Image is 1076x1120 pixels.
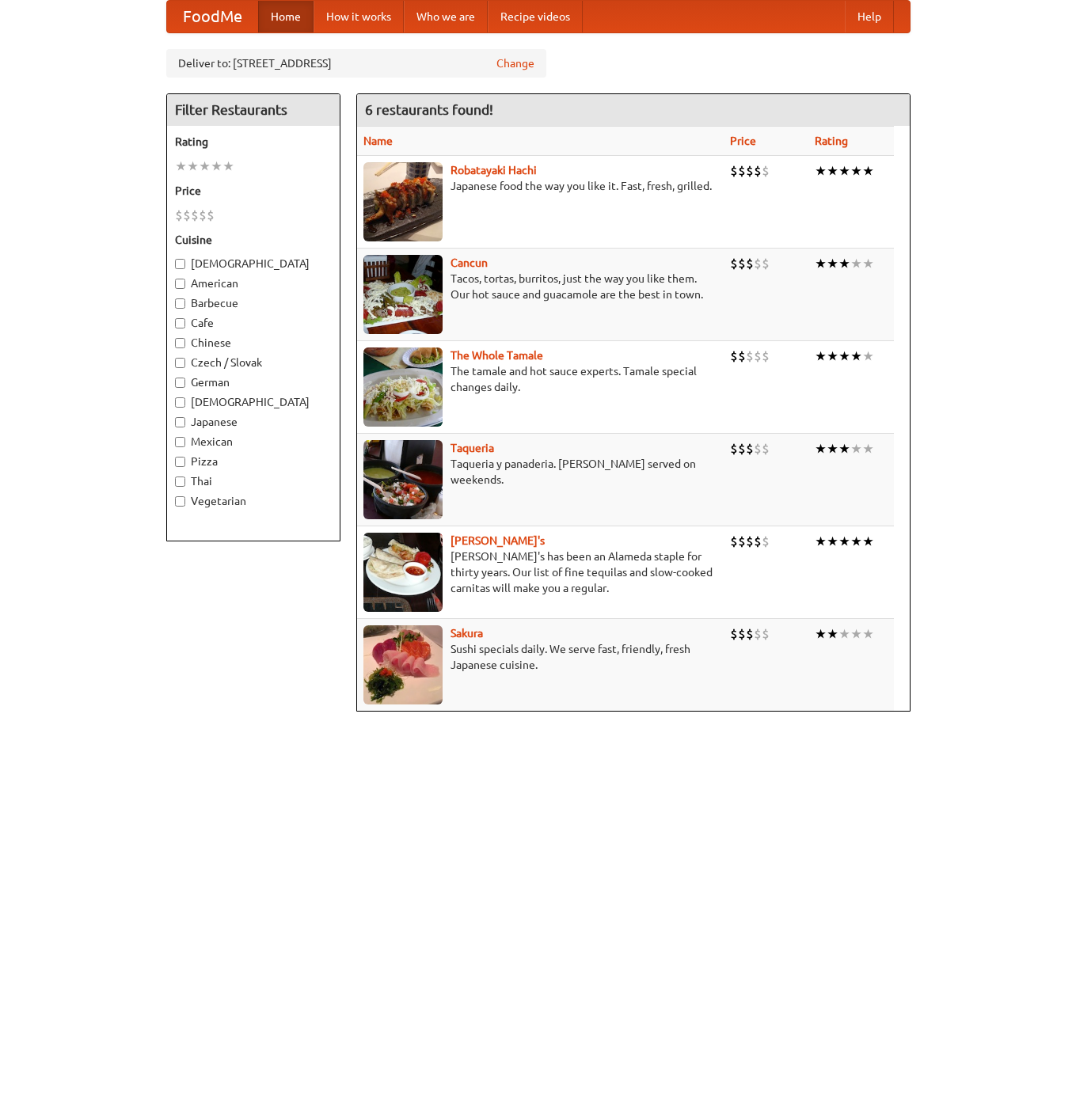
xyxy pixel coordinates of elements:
[175,279,185,289] input: American
[451,164,537,177] a: Robatayaki Hachi
[838,162,850,180] li: ★
[730,625,738,643] li: $
[363,533,443,612] img: pedros.jpg
[754,347,762,365] li: $
[838,625,850,643] li: ★
[175,417,185,427] input: Japanese
[762,347,770,365] li: $
[363,363,717,395] p: The tamale and hot sauce experts. Tamale special changes daily.
[175,434,332,450] label: Mexican
[175,457,185,467] input: Pizza
[365,102,493,117] ng-pluralize: 6 restaurants found!
[211,158,222,175] li: ★
[746,255,754,272] li: $
[815,625,827,643] li: ★
[175,207,183,224] li: $
[451,442,494,454] a: Taqueria
[838,440,850,457] li: ★
[496,55,534,71] a: Change
[451,627,483,640] a: Sakura
[363,255,443,334] img: cancun.jpg
[746,440,754,457] li: $
[258,1,314,32] a: Home
[815,347,827,365] li: ★
[175,256,332,271] label: [DEMOGRAPHIC_DATA]
[838,347,850,365] li: ★
[175,374,332,390] label: German
[191,207,199,224] li: $
[314,1,404,32] a: How it works
[850,440,862,457] li: ★
[175,358,185,368] input: Czech / Slovak
[175,259,185,269] input: [DEMOGRAPHIC_DATA]
[175,473,332,489] label: Thai
[862,625,874,643] li: ★
[850,255,862,272] li: ★
[850,625,862,643] li: ★
[827,625,838,643] li: ★
[363,347,443,427] img: wholetamale.jpg
[815,162,827,180] li: ★
[175,394,332,410] label: [DEMOGRAPHIC_DATA]
[175,335,332,351] label: Chinese
[815,440,827,457] li: ★
[175,158,187,175] li: ★
[363,178,717,194] p: Japanese food the way you like it. Fast, fresh, grilled.
[754,162,762,180] li: $
[199,207,207,224] li: $
[175,397,185,408] input: [DEMOGRAPHIC_DATA]
[762,440,770,457] li: $
[754,533,762,550] li: $
[451,534,545,547] a: [PERSON_NAME]'s
[746,625,754,643] li: $
[363,271,717,302] p: Tacos, tortas, burritos, just the way you like them. Our hot sauce and guacamole are the best in ...
[730,533,738,550] li: $
[175,298,185,309] input: Barbecue
[762,625,770,643] li: $
[175,493,332,509] label: Vegetarian
[175,496,185,507] input: Vegetarian
[187,158,199,175] li: ★
[363,641,717,673] p: Sushi specials daily. We serve fast, friendly, fresh Japanese cuisine.
[815,135,848,147] a: Rating
[363,625,443,704] img: sakura.jpg
[827,533,838,550] li: ★
[451,349,543,362] a: The Whole Tamale
[850,533,862,550] li: ★
[199,158,211,175] li: ★
[738,162,746,180] li: $
[183,207,191,224] li: $
[762,162,770,180] li: $
[175,378,185,388] input: German
[850,347,862,365] li: ★
[762,533,770,550] li: $
[730,440,738,457] li: $
[730,347,738,365] li: $
[175,315,332,331] label: Cafe
[451,256,488,269] a: Cancun
[730,162,738,180] li: $
[730,135,756,147] a: Price
[363,549,717,596] p: [PERSON_NAME]'s has been an Alameda staple for thirty years. Our list of fine tequilas and slow-c...
[175,134,332,150] h5: Rating
[175,318,185,328] input: Cafe
[827,255,838,272] li: ★
[207,207,215,224] li: $
[166,49,546,78] div: Deliver to: [STREET_ADDRESS]
[175,295,332,311] label: Barbecue
[363,456,717,488] p: Taqueria y panaderia. [PERSON_NAME] served on weekends.
[746,162,754,180] li: $
[404,1,488,32] a: Who we are
[175,183,332,199] h5: Price
[815,255,827,272] li: ★
[175,414,332,430] label: Japanese
[730,255,738,272] li: $
[175,454,332,469] label: Pizza
[167,94,340,126] h4: Filter Restaurants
